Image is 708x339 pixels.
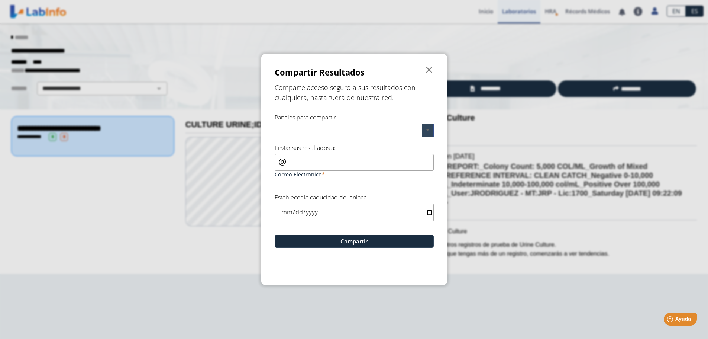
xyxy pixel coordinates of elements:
[275,193,367,201] label: Establecer la caducidad del enlace
[275,144,336,152] label: Enviar sus resultados a:
[642,310,700,331] iframe: Help widget launcher
[275,83,434,103] h5: Comparte acceso seguro a sus resultados con cualquiera, hasta fuera de nuestra red.
[425,65,434,74] span: 
[275,171,434,178] label: Correo Electronico
[275,113,336,121] label: Paneles para compartir
[275,235,434,248] button: Compartir
[275,67,365,79] h3: Compartir Resultados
